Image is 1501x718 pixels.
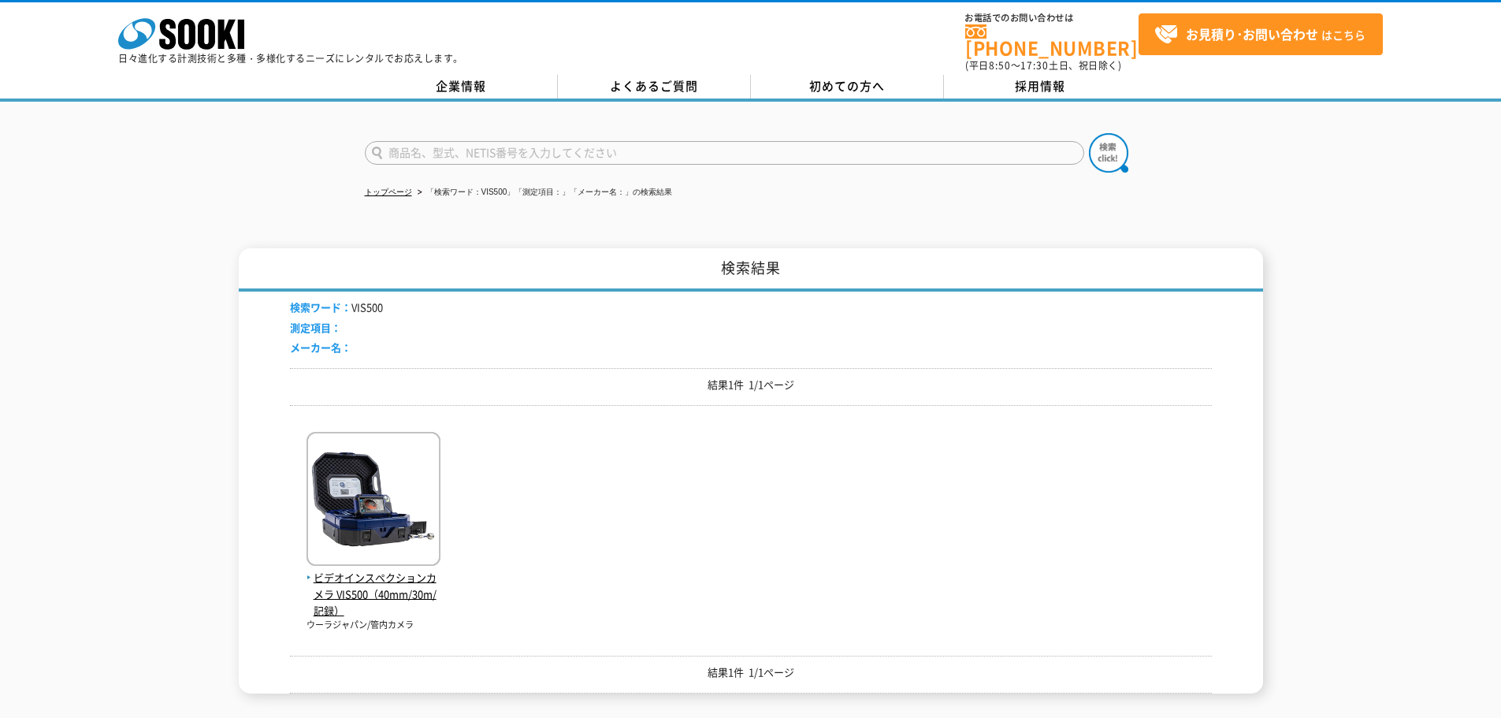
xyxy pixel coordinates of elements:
[239,248,1263,292] h1: 検索結果
[558,75,751,99] a: よくあるご質問
[1020,58,1049,73] span: 17:30
[809,77,885,95] span: 初めての方へ
[944,75,1137,99] a: 採用情報
[118,54,463,63] p: 日々進化する計測技術と多種・多様化するニーズにレンタルでお応えします。
[307,619,440,632] p: ウーラジャパン/管内カメラ
[751,75,944,99] a: 初めての方へ
[290,340,351,355] span: メーカー名：
[290,299,351,314] span: 検索ワード：
[1139,13,1383,55] a: お見積り･お問い合わせはこちら
[1089,133,1128,173] img: btn_search.png
[290,299,383,316] li: VIS500
[365,141,1084,165] input: 商品名、型式、NETIS番号を入力してください
[307,432,440,570] img: VIS500（40mm/30m/記録）
[290,377,1212,393] p: 結果1件 1/1ページ
[365,188,412,196] a: トップページ
[290,320,341,335] span: 測定項目：
[365,75,558,99] a: 企業情報
[1186,24,1318,43] strong: お見積り･お問い合わせ
[1154,23,1365,47] span: はこちら
[965,13,1139,23] span: お電話でのお問い合わせは
[290,664,1212,681] p: 結果1件 1/1ページ
[965,58,1121,73] span: (平日 ～ 土日、祝日除く)
[989,58,1011,73] span: 8:50
[965,24,1139,57] a: [PHONE_NUMBER]
[414,184,673,201] li: 「検索ワード：VIS500」「測定項目：」「メーカー名：」の検索結果
[307,553,440,619] a: ビデオインスペクションカメラ VIS500（40mm/30m/記録）
[307,570,440,619] span: ビデオインスペクションカメラ VIS500（40mm/30m/記録）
